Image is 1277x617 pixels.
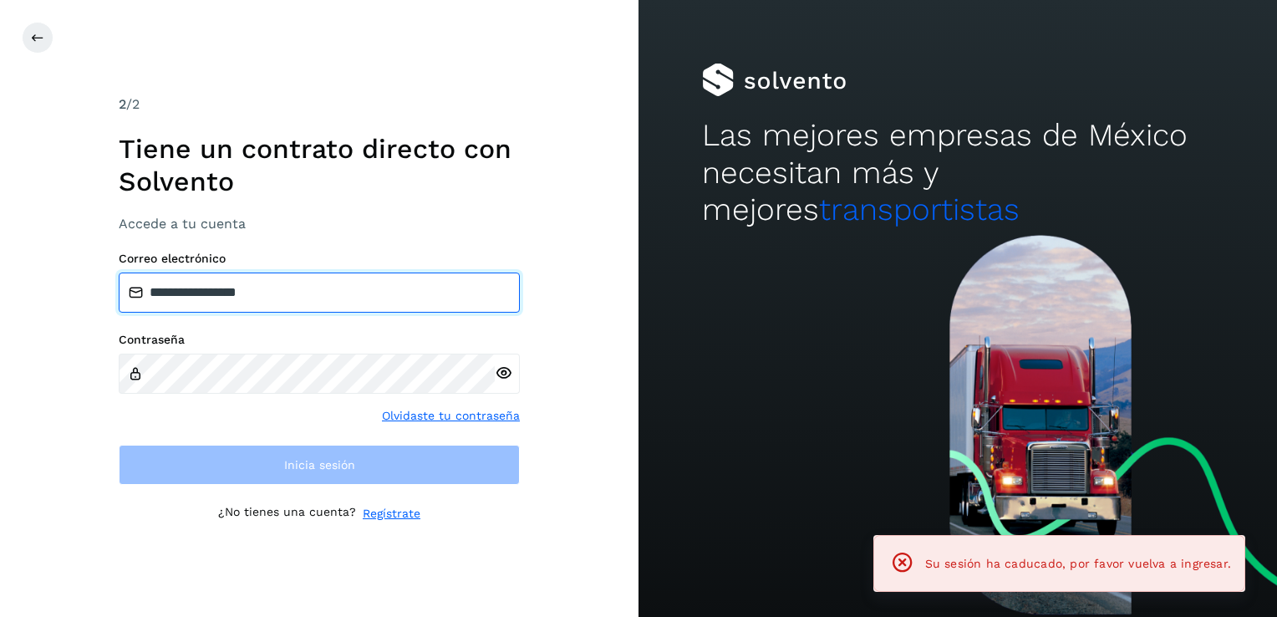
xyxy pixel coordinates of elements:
[119,133,520,197] h1: Tiene un contrato directo con Solvento
[119,252,520,266] label: Correo electrónico
[119,94,520,115] div: /2
[119,333,520,347] label: Contraseña
[925,557,1231,570] span: Su sesión ha caducado, por favor vuelva a ingresar.
[382,407,520,425] a: Olvidaste tu contraseña
[284,459,355,471] span: Inicia sesión
[702,117,1213,228] h2: Las mejores empresas de México necesitan más y mejores
[819,191,1020,227] span: transportistas
[218,505,356,523] p: ¿No tienes una cuenta?
[363,505,420,523] a: Regístrate
[119,445,520,485] button: Inicia sesión
[119,96,126,112] span: 2
[119,216,520,232] h3: Accede a tu cuenta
